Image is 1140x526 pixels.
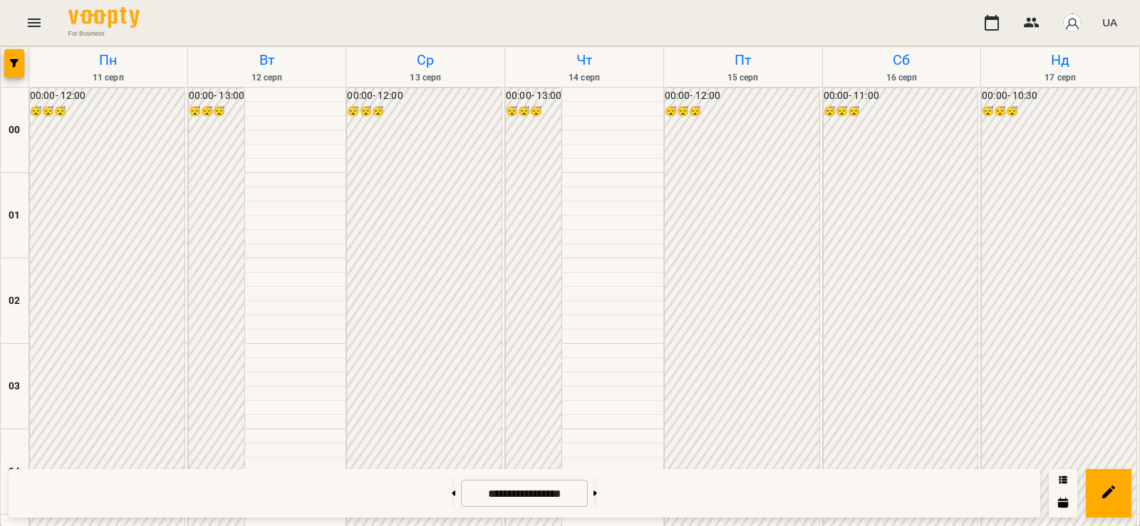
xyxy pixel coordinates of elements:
h6: 😴😴😴 [506,104,561,120]
h6: 😴😴😴 [982,104,1136,120]
h6: 😴😴😴 [824,104,978,120]
h6: 00:00 - 12:00 [30,88,185,104]
h6: 00:00 - 12:00 [347,88,502,104]
span: UA [1102,15,1117,30]
h6: 17 серп [983,71,1137,85]
h6: Сб [825,49,979,71]
button: Menu [17,6,51,40]
h6: 00:00 - 13:00 [506,88,561,104]
h6: 03 [9,379,20,394]
h6: 00:00 - 10:30 [982,88,1136,104]
h6: 16 серп [825,71,979,85]
h6: 00:00 - 13:00 [189,88,244,104]
h6: 00:00 - 11:00 [824,88,978,104]
h6: Нд [983,49,1137,71]
h6: Вт [190,49,344,71]
h6: Пн [31,49,185,71]
h6: Чт [507,49,661,71]
button: UA [1097,9,1123,36]
h6: 15 серп [666,71,820,85]
h6: Ср [348,49,502,71]
h6: 11 серп [31,71,185,85]
h6: 01 [9,208,20,223]
h6: 😴😴😴 [347,104,502,120]
h6: 00:00 - 12:00 [665,88,819,104]
h6: 13 серп [348,71,502,85]
h6: 14 серп [507,71,661,85]
h6: 😴😴😴 [665,104,819,120]
h6: Пт [666,49,820,71]
img: avatar_s.png [1062,13,1082,33]
img: Voopty Logo [68,7,140,28]
h6: 12 серп [190,71,344,85]
span: For Business [68,29,140,38]
h6: 02 [9,293,20,309]
h6: 00 [9,122,20,138]
h6: 😴😴😴 [30,104,185,120]
h6: 😴😴😴 [189,104,244,120]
